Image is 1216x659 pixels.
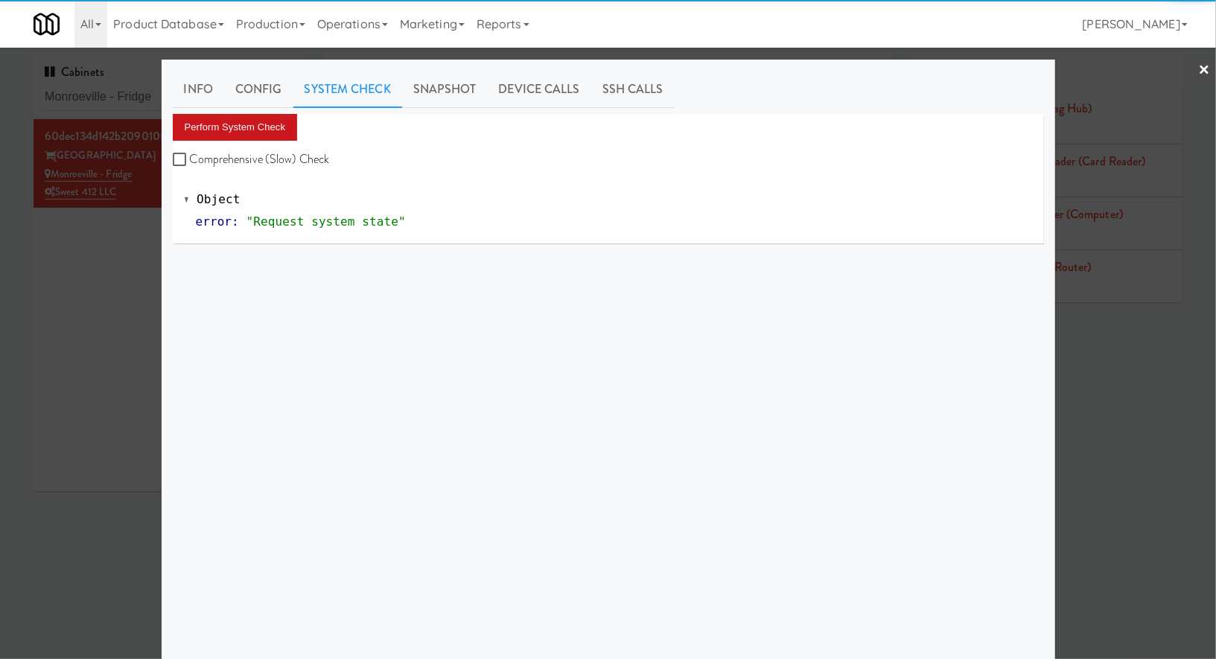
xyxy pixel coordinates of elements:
[293,71,402,108] a: System Check
[173,114,298,141] button: Perform System Check
[34,11,60,37] img: Micromart
[173,148,330,171] label: Comprehensive (Slow) Check
[173,154,190,166] input: Comprehensive (Slow) Check
[1198,48,1210,94] a: ×
[591,71,675,108] a: SSH Calls
[232,214,239,229] span: :
[488,71,591,108] a: Device Calls
[402,71,488,108] a: Snapshot
[197,192,240,206] span: Object
[246,214,406,229] span: "Request system state"
[224,71,293,108] a: Config
[173,71,224,108] a: Info
[196,214,232,229] span: error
